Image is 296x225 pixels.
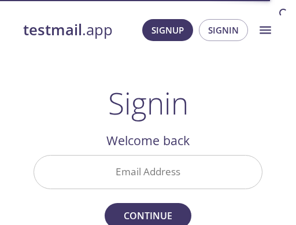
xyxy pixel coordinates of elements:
[142,19,193,41] button: Signup
[108,86,188,120] h1: Signin
[34,131,262,150] h2: Welcome back
[23,20,82,40] strong: testmail
[151,23,184,38] span: Signup
[208,23,239,38] span: Signin
[251,16,280,45] button: menu
[23,20,113,40] a: testmail.app
[117,208,179,224] span: Continue
[199,19,248,41] button: Signin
